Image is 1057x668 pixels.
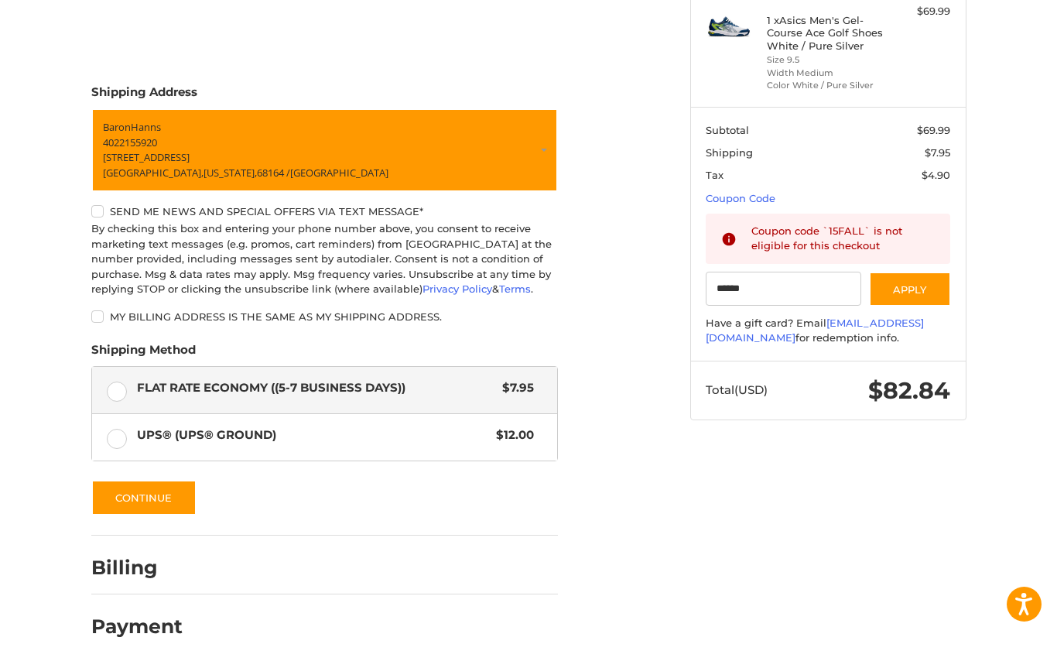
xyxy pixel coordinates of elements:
[499,283,531,295] a: Terms
[706,316,950,346] div: Have a gift card? Email for redemption info.
[751,224,936,254] div: Coupon code `15FALL` is not eligible for this checkout
[131,120,161,134] span: Hanns
[137,379,495,397] span: Flat Rate Economy ((5-7 Business Days))
[925,146,950,159] span: $7.95
[204,165,257,179] span: [US_STATE],
[103,165,204,179] span: [GEOGRAPHIC_DATA],
[91,556,182,580] h2: Billing
[767,79,885,92] li: Color White / Pure Silver
[889,4,950,19] div: $69.99
[706,192,775,204] a: Coupon Code
[257,165,290,179] span: 68164 /
[103,120,131,134] span: Baron
[706,272,861,307] input: Gift Certificate or Coupon Code
[706,169,723,181] span: Tax
[91,84,197,108] legend: Shipping Address
[137,426,489,444] span: UPS® (UPS® Ground)
[103,150,190,164] span: [STREET_ADDRESS]
[91,341,196,366] legend: Shipping Method
[706,382,768,397] span: Total (USD)
[91,615,183,639] h2: Payment
[103,135,157,149] span: 4022155920
[706,146,753,159] span: Shipping
[767,67,885,80] li: Width Medium
[91,480,197,516] button: Continue
[706,124,749,136] span: Subtotal
[767,53,885,67] li: Size 9.5
[868,376,950,405] span: $82.84
[495,379,535,397] span: $7.95
[767,14,885,52] h4: 1 x Asics Men's Gel-Course Ace Golf Shoes White / Pure Silver
[91,205,558,218] label: Send me news and special offers via text message*
[91,221,558,297] div: By checking this box and entering your phone number above, you consent to receive marketing text ...
[489,426,535,444] span: $12.00
[290,165,388,179] span: [GEOGRAPHIC_DATA]
[91,108,558,192] a: Enter or select a different address
[422,283,492,295] a: Privacy Policy
[922,169,950,181] span: $4.90
[917,124,950,136] span: $69.99
[91,310,558,323] label: My billing address is the same as my shipping address.
[869,272,951,307] button: Apply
